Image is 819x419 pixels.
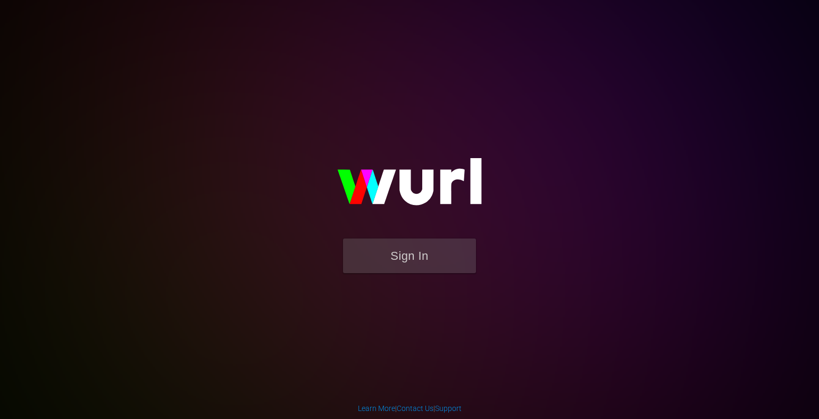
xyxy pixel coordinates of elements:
[343,239,476,273] button: Sign In
[358,403,462,414] div: | |
[358,404,395,413] a: Learn More
[303,135,516,239] img: wurl-logo-on-black-223613ac3d8ba8fe6dc639794a292ebdb59501304c7dfd60c99c58986ef67473.svg
[397,404,433,413] a: Contact Us
[435,404,462,413] a: Support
